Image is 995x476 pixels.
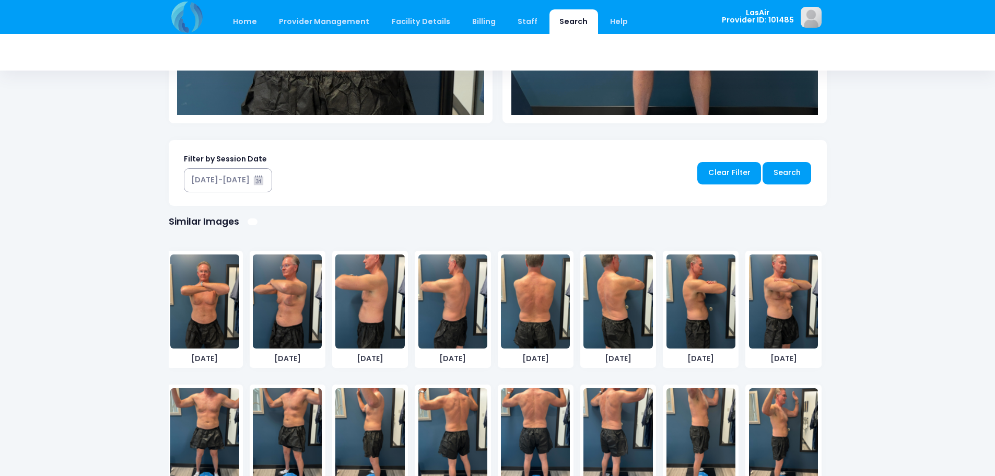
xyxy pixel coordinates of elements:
img: image [666,254,735,349]
span: [DATE] [583,353,652,364]
h1: Similar Images [169,216,239,227]
img: image [253,254,322,349]
img: image [335,254,404,349]
div: [DATE]-[DATE] [191,175,250,185]
a: Billing [462,9,506,34]
img: image [501,254,570,349]
label: Filter by Session Date [184,154,267,165]
span: [DATE] [418,353,487,364]
a: Facility Details [381,9,460,34]
a: Staff [508,9,548,34]
a: Provider Management [269,9,380,34]
span: [DATE] [666,353,735,364]
span: LasAir Provider ID: 101485 [722,9,794,24]
img: image [170,254,239,349]
a: Search [763,162,811,184]
span: [DATE] [335,353,404,364]
img: image [749,254,818,349]
span: [DATE] [749,353,818,364]
img: image [583,254,652,349]
span: [DATE] [170,353,239,364]
a: Home [223,9,267,34]
span: [DATE] [501,353,570,364]
img: image [801,7,822,28]
img: image [418,254,487,349]
a: Help [600,9,638,34]
a: Clear Filter [697,162,761,184]
a: Search [549,9,598,34]
span: [DATE] [253,353,322,364]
